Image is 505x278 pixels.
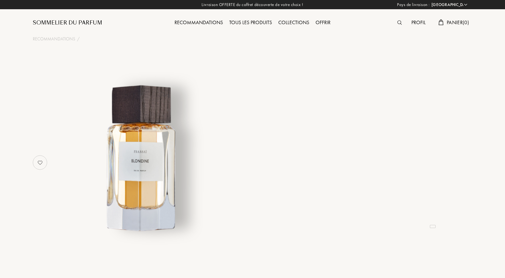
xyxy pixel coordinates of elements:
[171,19,226,27] div: Recommandations
[397,2,430,8] span: Pays de livraison :
[447,19,469,26] span: Panier ( 0 )
[64,81,222,238] img: undefined undefined
[275,19,312,27] div: Collections
[34,156,46,169] img: no_like_p.png
[438,19,444,25] img: cart.svg
[397,20,402,25] img: search_icn.svg
[275,19,312,26] a: Collections
[226,19,275,26] a: Tous les produits
[33,19,102,27] a: Sommelier du Parfum
[312,19,334,27] div: Offrir
[77,36,80,42] div: /
[33,36,75,42] a: Recommandations
[408,19,429,26] a: Profil
[312,19,334,26] a: Offrir
[226,19,275,27] div: Tous les produits
[171,19,226,26] a: Recommandations
[408,19,429,27] div: Profil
